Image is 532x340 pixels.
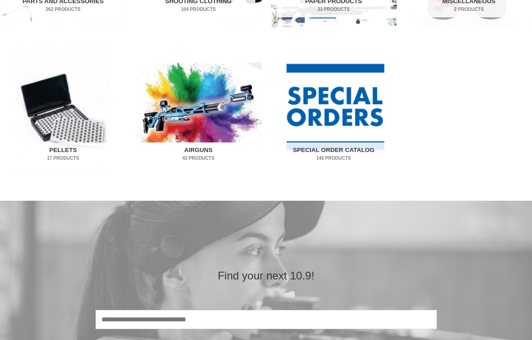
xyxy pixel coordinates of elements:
[271,46,397,177] img: Special Order Catalog
[135,46,261,177] a: Visit product category Airguns
[412,6,526,13] mark: 2 Products
[271,46,397,177] a: Visit product category Special Order Catalog
[6,142,120,166] h2: Pellets
[277,155,390,162] mark: 146 Products
[96,269,437,283] h2: Find your next 10.9!
[277,6,390,13] mark: 23 Products
[277,142,390,166] h2: Special Order Catalog
[6,6,120,13] mark: 262 Products
[142,6,255,13] mark: 104 Products
[6,155,120,162] mark: 17 Products
[142,155,255,162] mark: 43 Products
[135,46,261,177] img: Airguns
[142,142,255,166] h2: Airguns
